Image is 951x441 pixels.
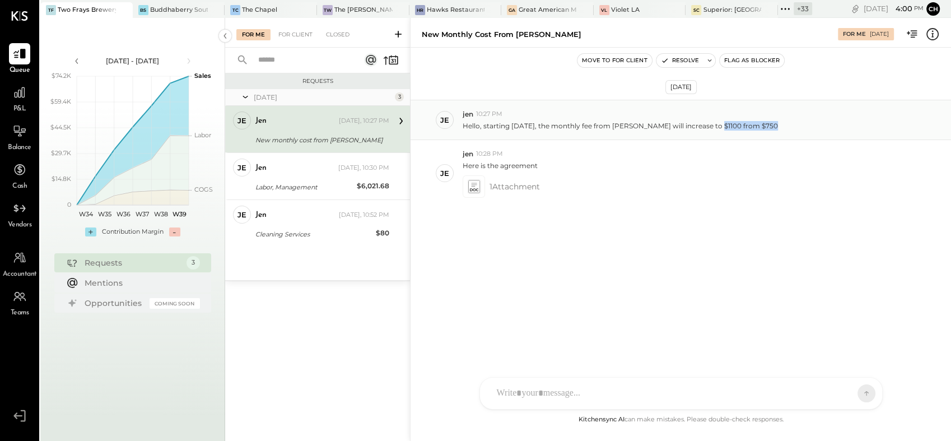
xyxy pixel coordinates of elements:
[870,30,889,38] div: [DATE]
[507,5,517,15] div: GA
[1,247,39,280] a: Accountant
[67,201,71,208] text: 0
[850,3,861,15] div: copy link
[255,182,353,193] div: Labor, Management
[102,228,164,236] div: Contribution Margin
[194,185,213,193] text: COGS
[194,72,211,80] text: Sales
[463,149,473,159] span: jen
[599,5,609,15] div: VL
[490,175,540,198] span: 1 Attachment
[334,6,393,15] div: The [PERSON_NAME]
[463,109,473,119] span: jen
[794,2,812,15] div: + 33
[242,6,277,15] div: The Chapel
[51,149,71,157] text: $29.7K
[577,54,652,67] button: Move to for client
[116,210,130,218] text: W36
[153,210,167,218] text: W38
[52,175,71,183] text: $14.8K
[665,80,697,94] div: [DATE]
[440,168,449,179] div: je
[427,6,485,15] div: Hawks Restaurant
[85,298,144,309] div: Opportunities
[187,256,200,270] div: 3
[85,228,96,236] div: +
[519,6,577,15] div: Great American Music Hall
[172,210,186,218] text: W39
[656,54,703,67] button: Resolve
[914,4,924,12] span: pm
[255,115,267,127] div: jen
[50,123,71,131] text: $44.5K
[273,29,318,40] div: For Client
[138,5,148,15] div: BS
[339,117,389,126] div: [DATE], 10:27 PM
[926,2,940,16] button: Ch
[415,5,425,15] div: HR
[13,104,26,114] span: P&L
[79,210,94,218] text: W34
[85,257,181,268] div: Requests
[1,286,39,318] a: Teams
[237,163,246,173] div: je
[237,115,246,126] div: je
[150,298,200,309] div: Coming Soon
[339,211,389,220] div: [DATE], 10:52 PM
[58,6,116,15] div: Two Frays Brewery
[194,131,211,139] text: Labor
[8,220,32,230] span: Vendors
[1,43,39,76] a: Queue
[463,121,778,131] p: Hello, starting [DATE], the monthly fee from [PERSON_NAME] will increase to $1100 from $750
[611,6,640,15] div: Violet LA
[720,54,784,67] button: Flag as Blocker
[8,143,31,153] span: Balance
[46,5,56,15] div: TF
[338,164,389,173] div: [DATE], 10:30 PM
[254,92,392,102] div: [DATE]
[237,210,246,220] div: je
[323,5,333,15] div: TW
[376,228,389,239] div: $80
[11,308,29,318] span: Teams
[864,3,924,14] div: [DATE]
[395,92,404,101] div: 3
[440,115,449,126] div: je
[255,229,372,240] div: Cleaning Services
[3,270,37,280] span: Accountant
[890,3,912,14] span: 4 : 00
[255,210,267,221] div: jen
[12,182,27,192] span: Cash
[843,30,866,38] div: For Me
[357,180,389,192] div: $6,021.68
[1,159,39,192] a: Cash
[236,29,271,40] div: For Me
[231,77,404,85] div: Requests
[1,82,39,114] a: P&L
[52,72,71,80] text: $74.2K
[476,150,503,159] span: 10:28 PM
[135,210,148,218] text: W37
[320,29,355,40] div: Closed
[422,29,581,40] div: New monthly cost from [PERSON_NAME]
[1,120,39,153] a: Balance
[476,110,502,119] span: 10:27 PM
[703,6,761,15] div: Superior: [GEOGRAPHIC_DATA]
[10,66,30,76] span: Queue
[463,161,538,170] p: Here is the agreement
[691,5,701,15] div: SC
[85,277,194,289] div: Mentions
[50,98,71,105] text: $59.4K
[85,56,180,66] div: [DATE] - [DATE]
[255,163,267,174] div: jen
[230,5,240,15] div: TC
[150,6,208,15] div: Buddhaberry Southampton
[169,228,180,236] div: -
[255,134,386,146] div: New monthly cost from [PERSON_NAME]
[1,198,39,230] a: Vendors
[98,210,111,218] text: W35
